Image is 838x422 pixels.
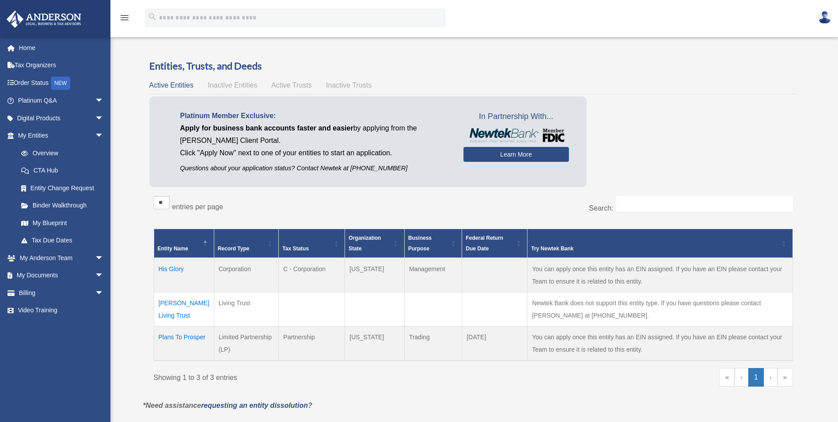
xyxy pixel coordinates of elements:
[214,326,279,361] td: Limited Partnership (LP)
[463,110,569,124] span: In Partnership With...
[349,235,381,252] span: Organization State
[408,235,432,252] span: Business Purpose
[818,11,831,24] img: User Pic
[180,147,450,159] p: Click "Apply Now" next to one of your entities to start an application.
[154,258,214,292] td: His Glory
[214,229,279,258] th: Record Type: Activate to sort
[279,229,345,258] th: Tax Status: Activate to sort
[95,249,113,267] span: arrow_drop_down
[279,326,345,361] td: Partnership
[4,11,84,28] img: Anderson Advisors Platinum Portal
[95,92,113,110] span: arrow_drop_down
[12,232,113,249] a: Tax Due Dates
[6,302,117,319] a: Video Training
[6,109,117,127] a: Digital Productsarrow_drop_down
[208,81,257,89] span: Inactive Entities
[6,39,117,57] a: Home
[214,258,279,292] td: Corporation
[589,204,613,212] label: Search:
[95,267,113,285] span: arrow_drop_down
[149,81,193,89] span: Active Entities
[148,12,157,22] i: search
[218,246,250,252] span: Record Type
[279,258,345,292] td: C - Corporation
[12,144,108,162] a: Overview
[531,243,779,254] div: Try Newtek Bank
[12,179,113,197] a: Entity Change Request
[95,109,113,127] span: arrow_drop_down
[527,258,792,292] td: You can apply once this entity has an EIN assigned. If you have an EIN please contact your Team t...
[158,246,188,252] span: Entity Name
[271,81,312,89] span: Active Trusts
[119,15,130,23] a: menu
[12,162,113,180] a: CTA Hub
[6,74,117,92] a: Order StatusNEW
[777,368,793,387] a: Last
[180,122,450,147] p: by applying from the [PERSON_NAME] Client Portal.
[345,229,405,258] th: Organization State: Activate to sort
[154,368,467,384] div: Showing 1 to 3 of 3 entries
[180,163,450,174] p: Questions about your application status? Contact Newtek at [PHONE_NUMBER]
[345,258,405,292] td: [US_STATE]
[149,59,797,73] h3: Entities, Trusts, and Deeds
[214,292,279,326] td: Living Trust
[143,402,312,409] em: *Need assistance ?
[468,128,565,142] img: NewtekBankLogoSM.png
[748,368,764,387] a: 1
[154,229,214,258] th: Entity Name: Activate to invert sorting
[95,127,113,145] span: arrow_drop_down
[404,229,462,258] th: Business Purpose: Activate to sort
[154,292,214,326] td: [PERSON_NAME] Living Trust
[764,368,777,387] a: Next
[527,292,792,326] td: Newtek Bank does not support this entity type. If you have questions please contact [PERSON_NAME]...
[463,147,569,162] a: Learn More
[326,81,372,89] span: Inactive Trusts
[6,267,117,284] a: My Documentsarrow_drop_down
[6,249,117,267] a: My Anderson Teamarrow_drop_down
[12,197,113,215] a: Binder Walkthrough
[95,284,113,302] span: arrow_drop_down
[282,246,309,252] span: Tax Status
[735,368,748,387] a: Previous
[404,326,462,361] td: Trading
[172,203,224,211] label: entries per page
[527,326,792,361] td: You can apply once this entity has an EIN assigned. If you have an EIN please contact your Team t...
[6,127,113,145] a: My Entitiesarrow_drop_down
[6,92,117,110] a: Platinum Q&Aarrow_drop_down
[719,368,735,387] a: First
[201,402,308,409] a: requesting an entity dissolution
[51,77,70,90] div: NEW
[462,326,527,361] td: [DATE]
[462,229,527,258] th: Federal Return Due Date: Activate to sort
[12,214,113,232] a: My Blueprint
[6,284,117,302] a: Billingarrow_drop_down
[6,57,117,74] a: Tax Organizers
[527,229,792,258] th: Try Newtek Bank : Activate to sort
[466,235,503,252] span: Federal Return Due Date
[119,12,130,23] i: menu
[154,326,214,361] td: Plans To Prosper
[180,110,450,122] p: Platinum Member Exclusive:
[345,326,405,361] td: [US_STATE]
[404,258,462,292] td: Management
[180,124,353,132] span: Apply for business bank accounts faster and easier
